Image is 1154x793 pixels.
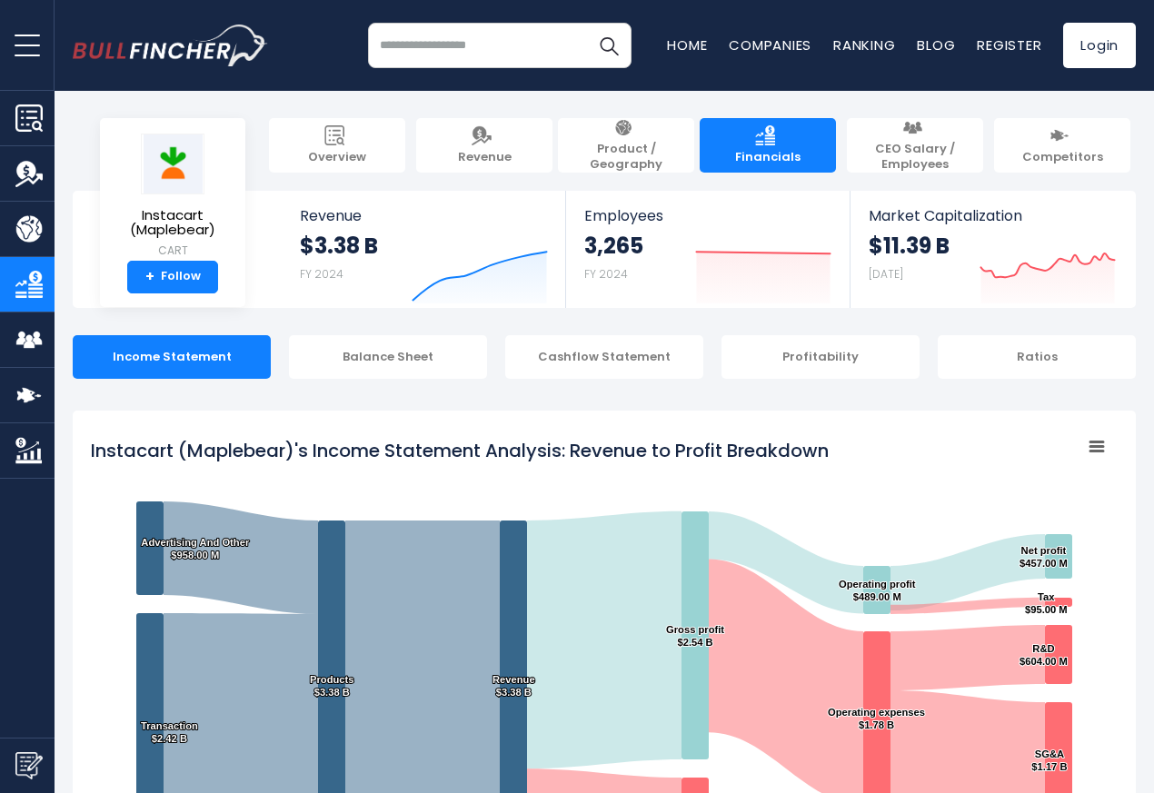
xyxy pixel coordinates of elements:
text: Gross profit $2.54 B [666,624,724,648]
a: Home [667,35,707,55]
span: Revenue [458,150,512,165]
a: Overview [269,118,405,173]
span: Market Capitalization [869,207,1116,224]
text: R&D $604.00 M [1020,643,1068,667]
a: Go to homepage [73,25,268,66]
span: Instacart (Maplebear) [114,208,231,238]
text: Tax $95.00 M [1025,591,1068,615]
span: Overview [308,150,366,165]
text: Products $3.38 B [310,674,354,698]
text: Revenue $3.38 B [492,674,535,698]
a: Financials [700,118,836,173]
a: Login [1063,23,1136,68]
div: Cashflow Statement [505,335,703,379]
strong: 3,265 [584,232,643,260]
a: Employees 3,265 FY 2024 [566,191,849,308]
a: Product / Geography [558,118,694,173]
strong: $3.38 B [300,232,378,260]
strong: $11.39 B [869,232,950,260]
a: CEO Salary / Employees [847,118,983,173]
small: CART [114,243,231,259]
div: Profitability [721,335,920,379]
a: Instacart (Maplebear) CART [114,133,232,261]
text: Advertising And Other $958.00 M [141,537,250,560]
a: Revenue [416,118,552,173]
span: Financials [735,150,801,165]
div: Income Statement [73,335,271,379]
a: Revenue $3.38 B FY 2024 [282,191,566,308]
a: Competitors [994,118,1130,173]
tspan: Instacart (Maplebear)'s Income Statement Analysis: Revenue to Profit Breakdown [91,438,829,463]
button: Search [586,23,632,68]
a: Register [977,35,1041,55]
div: Ratios [938,335,1136,379]
img: bullfincher logo [73,25,268,66]
text: Operating profit $489.00 M [839,579,916,602]
span: Employees [584,207,831,224]
a: +Follow [127,261,218,293]
a: Blog [917,35,955,55]
a: Companies [729,35,811,55]
text: Transaction $2.42 B [141,720,198,744]
text: SG&A $1.17 B [1031,748,1067,772]
strong: + [145,269,154,285]
small: FY 2024 [584,266,628,282]
a: Market Capitalization $11.39 B [DATE] [851,191,1134,308]
span: CEO Salary / Employees [856,142,974,173]
small: FY 2024 [300,266,343,282]
a: Ranking [833,35,895,55]
span: Product / Geography [567,142,685,173]
span: Competitors [1022,150,1103,165]
text: Operating expenses $1.78 B [828,707,925,730]
span: Revenue [300,207,548,224]
small: [DATE] [869,266,903,282]
div: Balance Sheet [289,335,487,379]
text: Net profit $457.00 M [1020,545,1068,569]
